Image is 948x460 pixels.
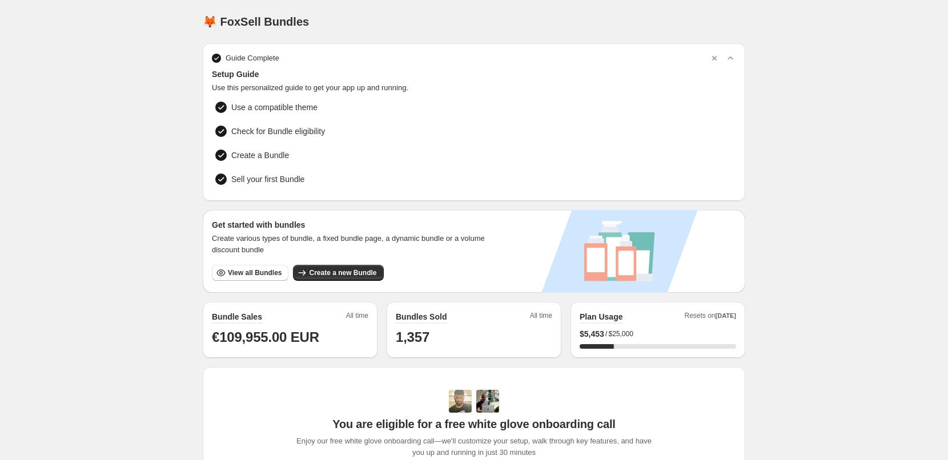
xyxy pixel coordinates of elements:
span: Create a new Bundle [309,268,376,277]
span: Create a Bundle [231,150,289,161]
img: Prakhar [476,390,499,413]
div: / [580,328,736,340]
h2: Plan Usage [580,311,622,322]
span: All time [346,311,368,324]
button: View all Bundles [212,265,288,281]
span: Sell your first Bundle [231,173,304,185]
h2: Bundles Sold [396,311,447,322]
span: Check for Bundle eligibility [231,126,325,137]
h3: Get started with bundles [212,219,496,231]
h1: 🦊 FoxSell Bundles [203,15,309,29]
span: $25,000 [608,329,633,338]
span: Resets on [685,311,737,324]
span: Use this personalized guide to get your app up and running. [212,82,736,94]
h2: Bundle Sales [212,311,262,322]
button: Create a new Bundle [293,265,383,281]
h1: 1,357 [396,328,552,346]
span: Setup Guide [212,68,736,80]
span: Enjoy our free white glove onboarding call—we'll customize your setup, walk through key features,... [291,435,658,458]
h1: €109,955.00 EUR [212,328,368,346]
span: Use a compatible theme [231,102,318,113]
img: Adi [449,390,472,413]
span: [DATE] [716,312,736,319]
span: Create various types of bundle, a fixed bundle page, a dynamic bundle or a volume discount bundle [212,233,496,256]
span: View all Bundles [228,268,282,277]
span: $ 5,453 [580,328,604,340]
span: Guide Complete [226,53,279,64]
span: You are eligible for a free white glove onboarding call [332,417,615,431]
span: All time [530,311,552,324]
